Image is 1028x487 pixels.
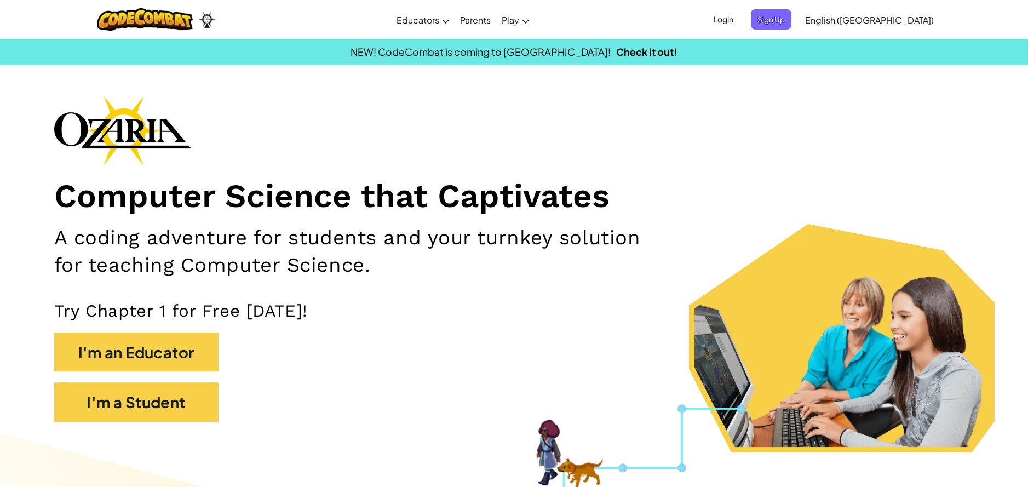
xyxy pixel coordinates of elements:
[805,14,934,26] span: English ([GEOGRAPHIC_DATA])
[496,5,535,35] a: Play
[351,45,611,58] span: NEW! CodeCombat is coming to [GEOGRAPHIC_DATA]!
[54,382,219,421] button: I'm a Student
[397,14,439,26] span: Educators
[502,14,519,26] span: Play
[800,5,939,35] a: English ([GEOGRAPHIC_DATA])
[198,12,216,28] img: Ozaria
[455,5,496,35] a: Parents
[391,5,455,35] a: Educators
[54,300,974,322] p: Try Chapter 1 for Free [DATE]!
[707,9,740,30] button: Login
[54,95,191,165] img: Ozaria branding logo
[751,9,791,30] button: Sign Up
[54,224,671,278] h2: A coding adventure for students and your turnkey solution for teaching Computer Science.
[54,333,219,371] button: I'm an Educator
[54,176,974,216] h1: Computer Science that Captivates
[97,8,193,31] img: CodeCombat logo
[616,45,677,58] a: Check it out!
